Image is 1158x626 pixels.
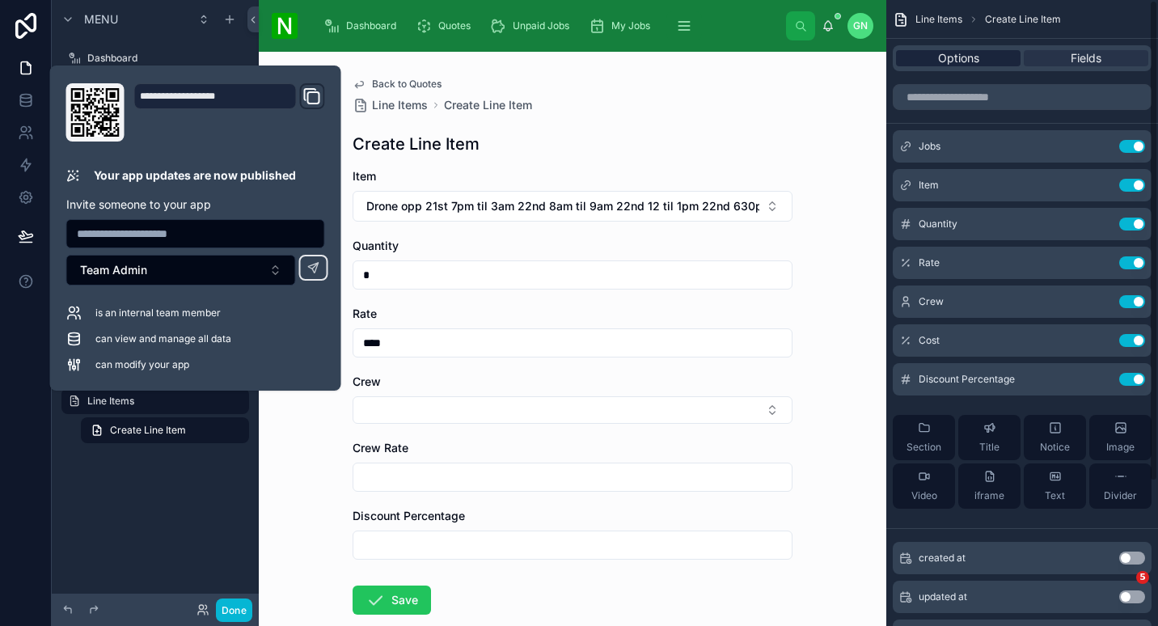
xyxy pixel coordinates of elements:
span: Image [1106,441,1135,454]
span: Discount Percentage [919,373,1015,386]
span: Jobs [919,140,940,153]
span: Video [911,489,937,502]
span: Crew [919,295,944,308]
a: Create Line Item [444,97,532,113]
span: Rate [353,307,377,320]
span: Item [919,179,939,192]
span: Discount Percentage [353,509,465,522]
span: Options [938,50,979,66]
span: Section [907,441,941,454]
button: Title [958,415,1021,460]
span: Item [353,169,376,183]
span: Unpaid Jobs [513,19,569,32]
span: Crew [353,374,381,388]
span: Back to Quotes [372,78,442,91]
span: Fields [1071,50,1101,66]
img: App logo [272,13,298,39]
button: Image [1089,415,1152,460]
p: Invite someone to your app [66,197,325,213]
label: Dashboard [87,52,246,65]
iframe: Intercom live chat [1103,571,1142,610]
a: Line Items [353,97,428,113]
span: created at [919,552,966,565]
span: Quantity [919,218,957,231]
span: Line Items [372,97,428,113]
button: Select Button [353,191,792,222]
a: Back to Quotes [353,78,442,91]
span: Quantity [353,239,399,252]
span: updated at [919,590,967,603]
button: Divider [1089,463,1152,509]
span: Cost [919,334,940,347]
span: can view and manage all data [95,332,231,345]
span: is an internal team member [95,307,221,319]
button: Text [1024,463,1086,509]
a: Quotes [411,11,482,40]
h1: Create Line Item [353,133,480,155]
span: Notice [1040,441,1070,454]
div: Domain and Custom Link [134,83,325,142]
button: Video [893,463,955,509]
span: 5 [1136,571,1149,584]
label: Line Items [87,395,239,408]
button: Select Button [353,396,792,424]
button: Save [353,586,431,615]
span: Divider [1104,489,1137,502]
span: Menu [84,11,118,27]
span: Title [979,441,1000,454]
span: Create Line Item [110,424,186,437]
a: My Jobs [584,11,661,40]
span: Team Admin [80,262,147,278]
span: can modify your app [95,358,189,371]
p: Your app updates are now published [94,167,296,184]
span: GN [853,19,868,32]
a: Unpaid Jobs [485,11,581,40]
button: Section [893,415,955,460]
a: Dashboard [319,11,408,40]
span: iframe [974,489,1004,502]
button: iframe [958,463,1021,509]
span: Dashboard [346,19,396,32]
button: Notice [1024,415,1086,460]
span: Text [1045,489,1065,502]
button: Select Button [66,255,296,286]
span: Rate [919,256,940,269]
div: scrollable content [311,8,786,44]
a: Create Line Item [81,417,249,443]
button: Done [216,599,252,622]
span: Create Line Item [985,13,1061,26]
a: Dashboard [61,45,249,71]
span: My Jobs [611,19,650,32]
span: Drone opp 21st 7pm til 3am 22nd 8am til 9am 22nd 12 til 1pm 22nd 630pm til 730pm 4 x site visits [366,198,759,214]
span: Line Items [915,13,962,26]
span: Quotes [438,19,471,32]
span: Crew Rate [353,441,408,455]
a: Line Items [61,388,249,414]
